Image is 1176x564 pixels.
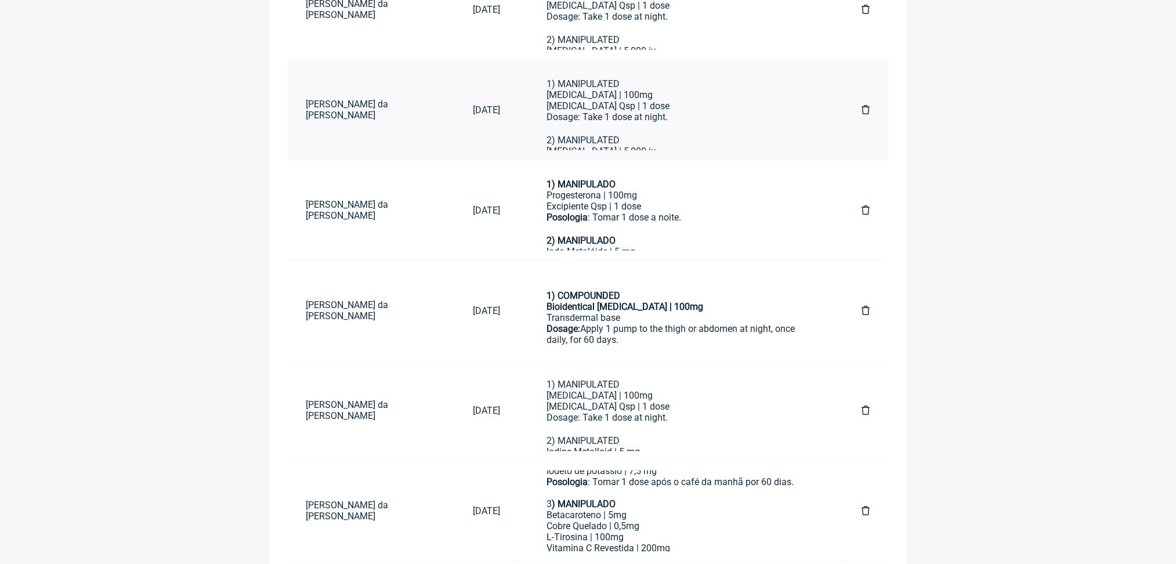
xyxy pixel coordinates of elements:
div: Vitamina C Revestida | 200mg [547,543,816,554]
div: 2) MANIPULATED [MEDICAL_DATA] | 5,000 iu [MEDICAL_DATA](mk7) | 120 mcg Total [MEDICAL_DATA] | 50 ... [547,135,816,212]
a: 1) COMPOUNDEDBioidentical [MEDICAL_DATA] | 100mgTransdermal baseDosage:Apply 1 pump to the thigh ... [529,270,834,351]
div: : Tomar 1 dose a noite.ㅤ [547,212,816,235]
div: 1) MANIPULATED [MEDICAL_DATA] | 100mg [MEDICAL_DATA] Qsp | 1 dose Dosage: Take 1 dose at night.ㅤ [547,78,816,135]
a: [DATE] [455,95,519,125]
a: [DATE] [455,196,519,225]
strong: 1) MANIPULADO [547,179,616,190]
strong: Posologia [547,212,588,223]
a: 1) MANIPULADOProgesterona | 100mgExcipiente Qsp | 1 dosePosologia: Tomar 1 dose a noite.ㅤ2) MANIP... [529,169,834,251]
a: [DATE] [455,296,519,326]
div: Excipiente Qsp | 1 dose [547,201,816,212]
div: 3 [547,499,816,510]
div: Cobre Quelado | 0,5mg [547,521,816,532]
div: Iodeto de potássio | 7,5 mg [547,466,816,477]
a: [PERSON_NAME] da [PERSON_NAME] [288,491,455,532]
strong: 1) COMPOUNDED [547,290,621,301]
strong: Dosage: [547,323,581,334]
a: 1) MANIPULATED[MEDICAL_DATA] | 100mg[MEDICAL_DATA] Qsp | 1 doseDosage: Take 1 dose at night.ㅤ2) M... [529,69,834,150]
div: Betacaroteno | 5mg [547,510,816,521]
strong: ) MANIPULADO [552,499,616,510]
div: 2) MANIPULATED [MEDICAL_DATA] | 5,000 iu [MEDICAL_DATA](mk7) | 120 mcg Total [MEDICAL_DATA] | 50 ... [547,34,816,111]
div: 1) MANIPULATED [MEDICAL_DATA] | 100mg [MEDICAL_DATA] Qsp | 1 dose Dosage: Take 1 dose at night.ㅤ [547,379,816,436]
a: 1) MANIPULADOProgesterona bioidentica | 100mgBase transdermicaPosologia: Passar na região de coxa... [529,471,834,552]
div: : Tomar 1 dose após o café da manhã por 60 dias. [547,477,816,499]
a: 1) MANIPULATED[MEDICAL_DATA] | 100mg[MEDICAL_DATA] Qsp | 1 doseDosage: Take 1 dose at night.ㅤ2) M... [529,370,834,451]
strong: Bioidentical [MEDICAL_DATA] | 100mg [547,301,704,312]
div: Transdermal base Apply 1 pump to the thigh or abdomen at night, once daily, for 60 days. [547,279,816,356]
a: [DATE] [455,396,519,426]
a: [PERSON_NAME] da [PERSON_NAME] [288,190,455,230]
a: [DATE] [455,497,519,526]
a: [PERSON_NAME] da [PERSON_NAME] [288,89,455,130]
a: [PERSON_NAME] da [PERSON_NAME] [288,391,455,431]
div: L-Tirosina | 100mg [547,532,816,543]
div: Progesterona | 100mg [547,190,816,201]
div: Iodo Metalóide | 5 mg [547,246,816,257]
a: [PERSON_NAME] da [PERSON_NAME] [288,290,455,331]
strong: 2) MANIPULADO [547,235,616,246]
strong: Posologia [547,477,588,488]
